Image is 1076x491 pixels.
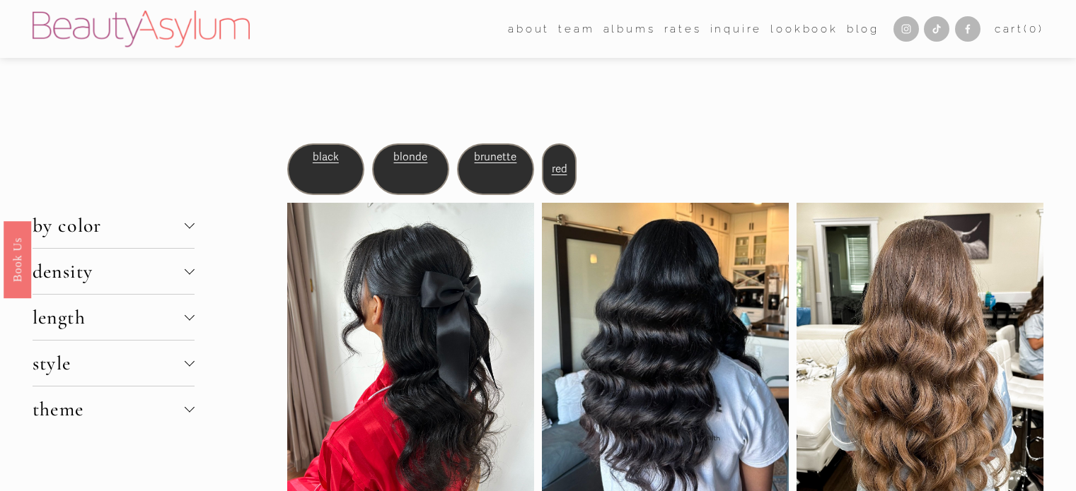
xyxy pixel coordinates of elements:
[955,16,980,42] a: Facebook
[508,20,550,39] span: about
[558,18,594,40] a: folder dropdown
[508,18,550,40] a: folder dropdown
[474,150,516,163] a: brunette
[552,162,567,175] a: red
[33,295,195,340] button: length
[33,341,195,386] button: style
[33,203,195,248] button: by color
[603,18,656,40] a: albums
[393,150,427,163] a: blonde
[33,305,185,329] span: length
[33,213,185,237] span: by color
[4,220,31,297] a: Book Us
[1029,23,1039,35] span: 0
[33,397,185,421] span: theme
[313,150,339,163] a: black
[33,351,185,375] span: style
[1024,23,1043,35] span: ( )
[893,16,919,42] a: Instagram
[33,259,185,283] span: density
[33,11,250,47] img: Beauty Asylum | Bridal Hair &amp; Makeup Charlotte &amp; Atlanta
[924,16,949,42] a: TikTok
[770,18,838,40] a: Lookbook
[710,18,763,40] a: Inquire
[995,20,1044,39] a: 0 items in cart
[664,18,702,40] a: Rates
[33,249,195,294] button: density
[558,20,594,39] span: team
[847,18,879,40] a: Blog
[33,386,195,432] button: theme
